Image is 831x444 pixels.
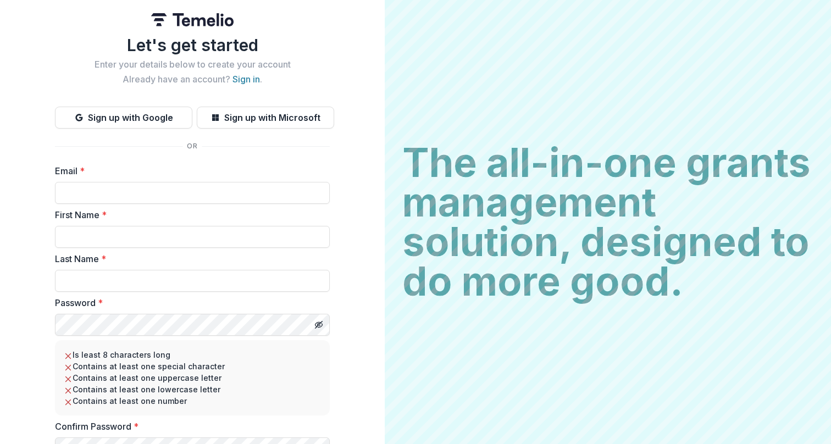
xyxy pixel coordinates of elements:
button: Sign up with Microsoft [197,107,334,129]
li: Contains at least one number [64,395,321,407]
img: Temelio [151,13,234,26]
label: Password [55,296,323,309]
li: Contains at least one uppercase letter [64,372,321,384]
li: Contains at least one special character [64,360,321,372]
a: Sign in [232,74,260,85]
label: Email [55,164,323,177]
h2: Enter your details below to create your account [55,59,330,70]
li: Contains at least one lowercase letter [64,384,321,395]
label: First Name [55,208,323,221]
h1: Let's get started [55,35,330,55]
li: Is least 8 characters long [64,349,321,360]
label: Last Name [55,252,323,265]
button: Toggle password visibility [310,316,328,334]
button: Sign up with Google [55,107,192,129]
label: Confirm Password [55,420,323,433]
h2: Already have an account? . [55,74,330,85]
